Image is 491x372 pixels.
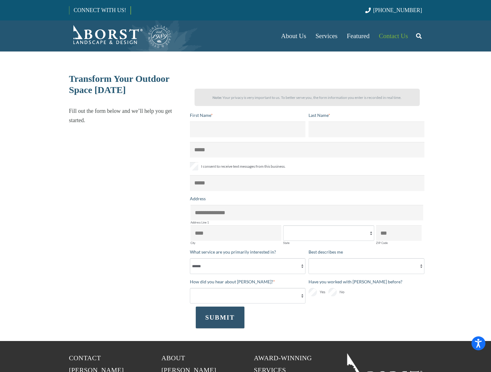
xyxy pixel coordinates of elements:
span: Transform Your Outdoor Space [DATE] [69,73,169,95]
a: Search [413,28,425,44]
label: Address Line 1 [191,221,423,224]
label: City [191,241,282,244]
input: I consent to receive text messages from this business. [190,162,198,170]
span: Best describes me [309,249,343,255]
span: Contact Us [379,32,408,40]
a: Borst-Logo [69,24,172,48]
a: CONNECT WITH US! [69,3,130,18]
span: [PHONE_NUMBER] [373,7,422,13]
input: No [328,288,337,296]
input: Last Name* [309,122,424,137]
button: SUBMIT [196,307,244,328]
input: First Name* [190,122,306,137]
a: About Us [276,20,311,51]
span: Address [190,196,206,201]
a: [PHONE_NUMBER] [365,7,422,13]
span: Services [315,32,337,40]
span: What service are you primarily interested in? [190,249,276,255]
span: Yes [320,288,325,296]
label: ZIP Code [376,241,422,244]
span: Have you worked with [PERSON_NAME] before? [309,279,402,284]
a: Services [311,20,342,51]
span: Last Name [309,113,328,118]
p: Fill out the form below and we’ll help you get started. [69,106,185,125]
a: Contact Us [374,20,413,51]
strong: Note: [213,95,222,100]
span: First Name [190,113,211,118]
input: Yes [309,288,317,296]
select: What service are you primarily interested in? [190,258,306,274]
a: Featured [342,20,374,51]
label: State [283,241,374,244]
span: Featured [347,32,370,40]
span: How did you hear about [PERSON_NAME]? [190,279,273,284]
select: Best describes me [309,258,424,274]
span: About Us [281,32,306,40]
p: Your privacy is very important to us. To better serve you, the form information you enter is reco... [200,93,414,102]
span: I consent to receive text messages from this business. [201,163,286,170]
select: How did you hear about [PERSON_NAME]?* [190,288,306,303]
span: No [340,288,344,296]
